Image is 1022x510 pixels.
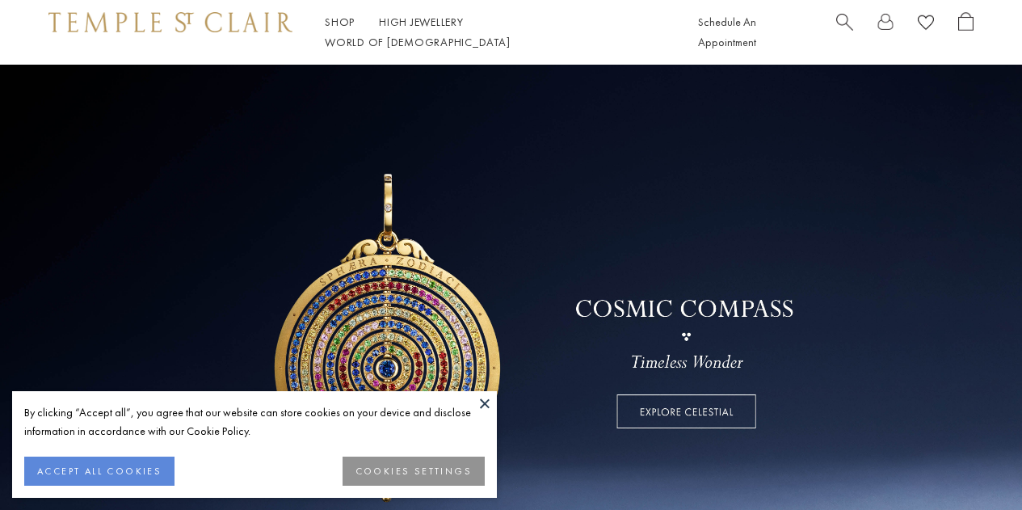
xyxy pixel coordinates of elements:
[941,434,1006,494] iframe: Gorgias live chat messenger
[325,35,510,49] a: World of [DEMOGRAPHIC_DATA]World of [DEMOGRAPHIC_DATA]
[325,12,662,53] nav: Main navigation
[24,457,175,486] button: ACCEPT ALL COOKIES
[918,12,934,37] a: View Wishlist
[24,403,485,440] div: By clicking “Accept all”, you agree that our website can store cookies on your device and disclos...
[343,457,485,486] button: COOKIES SETTINGS
[958,12,974,53] a: Open Shopping Bag
[698,15,756,49] a: Schedule An Appointment
[325,15,355,29] a: ShopShop
[379,15,464,29] a: High JewelleryHigh Jewellery
[48,12,292,32] img: Temple St. Clair
[836,12,853,53] a: Search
